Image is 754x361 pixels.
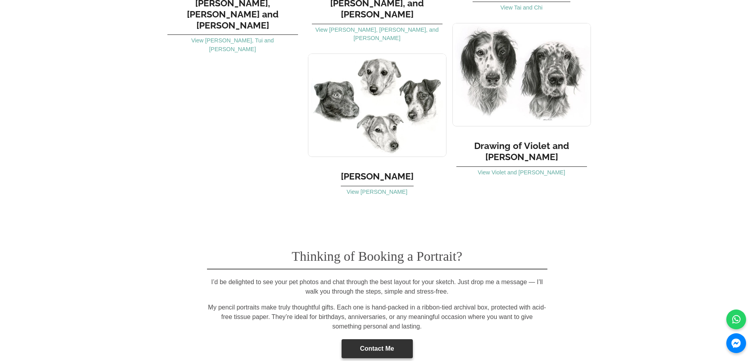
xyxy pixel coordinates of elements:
[315,27,439,42] a: View [PERSON_NAME], [PERSON_NAME], and [PERSON_NAME]
[207,303,547,331] p: My pencil portraits make truly thoughtful gifts. Each one is hand-packed in a ribbon-tied archiva...
[478,169,565,176] a: View Violet and [PERSON_NAME]
[726,333,746,353] a: Messenger
[726,309,746,329] a: WhatsApp
[342,339,413,358] a: Contact Me
[191,37,273,52] a: View [PERSON_NAME], Tui and [PERSON_NAME]
[456,132,587,166] h3: Drawing of Violet and [PERSON_NAME]
[341,163,414,186] h3: [PERSON_NAME]
[452,23,591,126] img: Violet and Gil – Dog Portraits
[500,4,543,11] a: View Tai and Chi
[308,53,446,157] img: Jack Russells – Pencil Portraits
[347,189,407,195] a: View [PERSON_NAME]
[207,277,547,296] p: I’d be delighted to see your pet photos and chat through the best layout for your sketch. Just dr...
[207,241,547,269] h2: Thinking of Booking a Portrait?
